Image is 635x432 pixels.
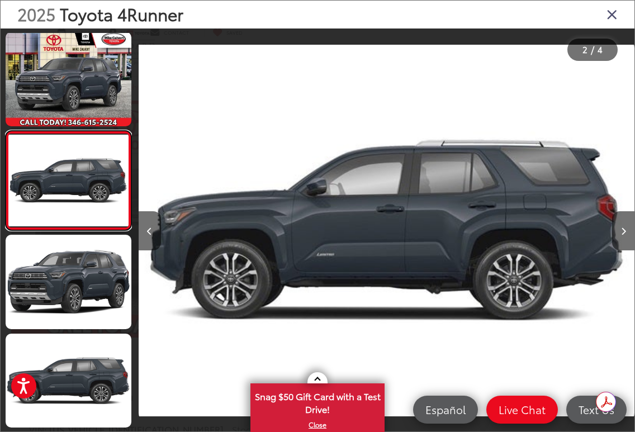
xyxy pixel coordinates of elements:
a: Español [413,396,478,424]
span: Español [420,402,471,416]
span: Toyota 4Runner [60,2,183,26]
button: Previous image [139,211,161,250]
span: 2025 [17,2,55,26]
span: / [590,46,595,54]
button: Next image [612,211,634,250]
img: 2025 Toyota 4Runner Limited [7,135,130,226]
span: Text Us [573,402,620,416]
a: Live Chat [486,396,558,424]
div: 2025 Toyota 4Runner Limited 1 [139,36,634,425]
i: Close gallery [606,7,618,21]
span: 2 [582,43,587,55]
img: 2025 Toyota 4Runner Limited [139,36,634,425]
span: Snag $50 Gift Card with a Test Drive! [252,384,383,419]
span: Live Chat [493,402,551,416]
span: 4 [598,43,603,55]
img: 2025 Toyota 4Runner Limited [4,31,132,127]
img: 2025 Toyota 4Runner Limited [4,234,132,330]
img: 2025 Toyota 4Runner Limited [4,333,132,429]
a: Text Us [566,396,627,424]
